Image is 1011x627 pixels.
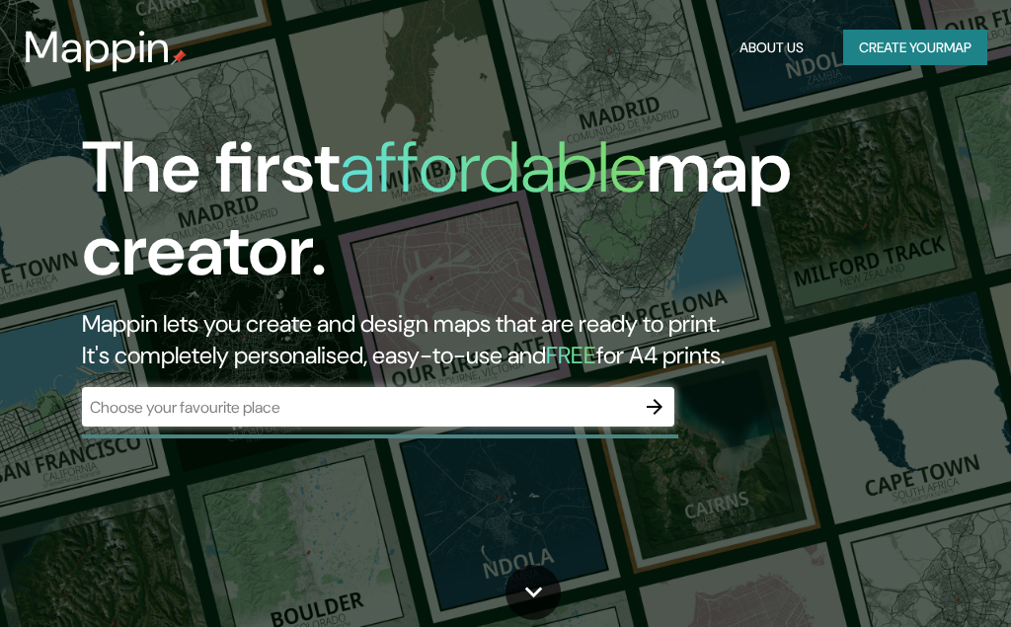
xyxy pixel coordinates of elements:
[82,308,891,371] h2: Mappin lets you create and design maps that are ready to print. It's completely personalised, eas...
[82,396,635,419] input: Choose your favourite place
[843,30,987,66] button: Create yourmap
[82,126,891,308] h1: The first map creator.
[835,550,989,605] iframe: Help widget launcher
[340,121,647,213] h1: affordable
[24,22,171,73] h3: Mappin
[732,30,812,66] button: About Us
[171,49,187,65] img: mappin-pin
[546,340,596,370] h5: FREE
